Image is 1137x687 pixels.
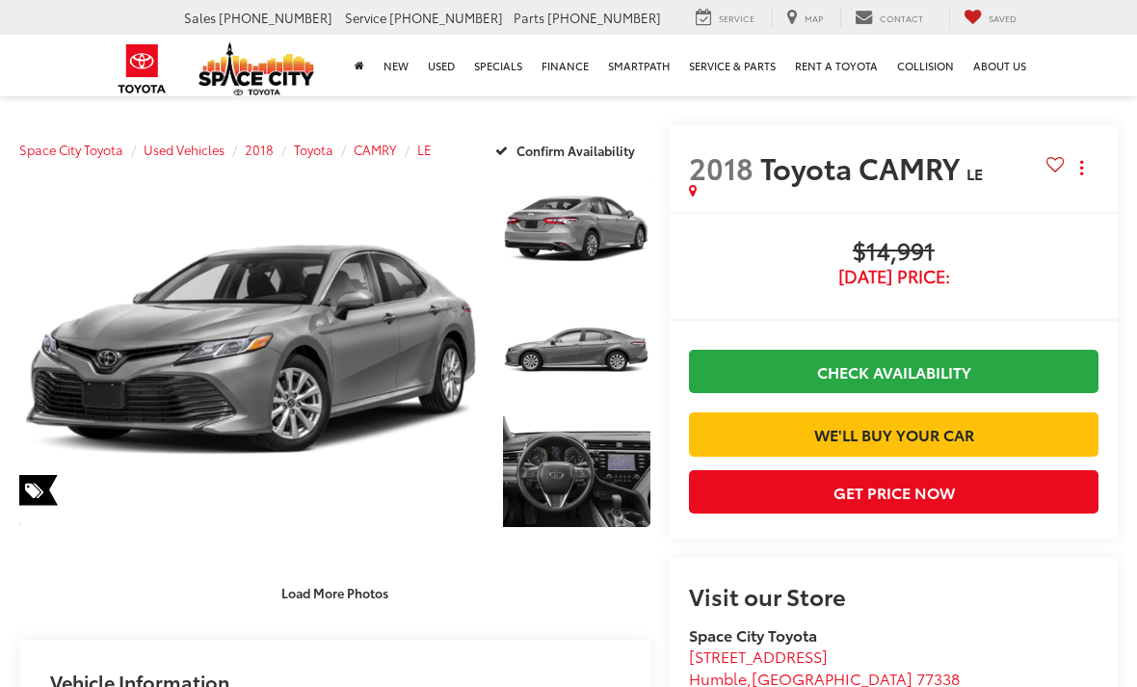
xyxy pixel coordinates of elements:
[354,141,397,158] a: CAMRY
[887,35,964,96] a: Collision
[689,238,1098,267] span: $14,991
[949,8,1031,28] a: My Saved Vehicles
[19,475,58,506] span: Special
[501,414,651,527] img: 2018 Toyota CAMRY LE
[503,173,650,284] a: Expand Photo 1
[144,141,225,158] a: Used Vehicles
[389,9,503,26] span: [PHONE_NUMBER]
[679,35,785,96] a: Service & Parts
[417,141,432,158] a: LE
[547,9,661,26] span: [PHONE_NUMBER]
[374,35,418,96] a: New
[464,35,532,96] a: Specials
[598,35,679,96] a: SmartPath
[345,9,386,26] span: Service
[514,9,544,26] span: Parts
[880,12,923,24] span: Contact
[345,35,374,96] a: Home
[485,133,651,167] button: Confirm Availability
[106,38,178,100] img: Toyota
[503,295,650,406] a: Expand Photo 2
[689,470,1098,514] button: Get Price Now
[966,162,983,184] span: LE
[268,576,402,610] button: Load More Photos
[689,350,1098,393] a: Check Availability
[681,8,769,28] a: Service
[294,141,333,158] a: Toyota
[964,35,1036,96] a: About Us
[418,35,464,96] a: Used
[989,12,1017,24] span: Saved
[785,35,887,96] a: Rent a Toyota
[516,142,635,159] span: Confirm Availability
[219,9,332,26] span: [PHONE_NUMBER]
[501,172,651,285] img: 2018 Toyota CAMRY LE
[245,141,274,158] a: 2018
[689,412,1098,456] a: We'll Buy Your Car
[198,42,314,95] img: Space City Toyota
[760,146,966,188] span: Toyota CAMRY
[1065,150,1098,184] button: Actions
[1080,160,1083,175] span: dropdown dots
[14,173,486,527] img: 2018 Toyota CAMRY LE
[689,583,1098,608] h2: Visit our Store
[19,173,482,527] a: Expand Photo 0
[184,9,216,26] span: Sales
[689,267,1098,286] span: [DATE] Price:
[719,12,754,24] span: Service
[689,146,754,188] span: 2018
[772,8,837,28] a: Map
[689,623,817,646] strong: Space City Toyota
[689,645,828,667] span: [STREET_ADDRESS]
[19,141,123,158] a: Space City Toyota
[501,294,651,407] img: 2018 Toyota CAMRY LE
[532,35,598,96] a: Finance
[840,8,938,28] a: Contact
[805,12,823,24] span: Map
[503,416,650,527] a: Expand Photo 3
